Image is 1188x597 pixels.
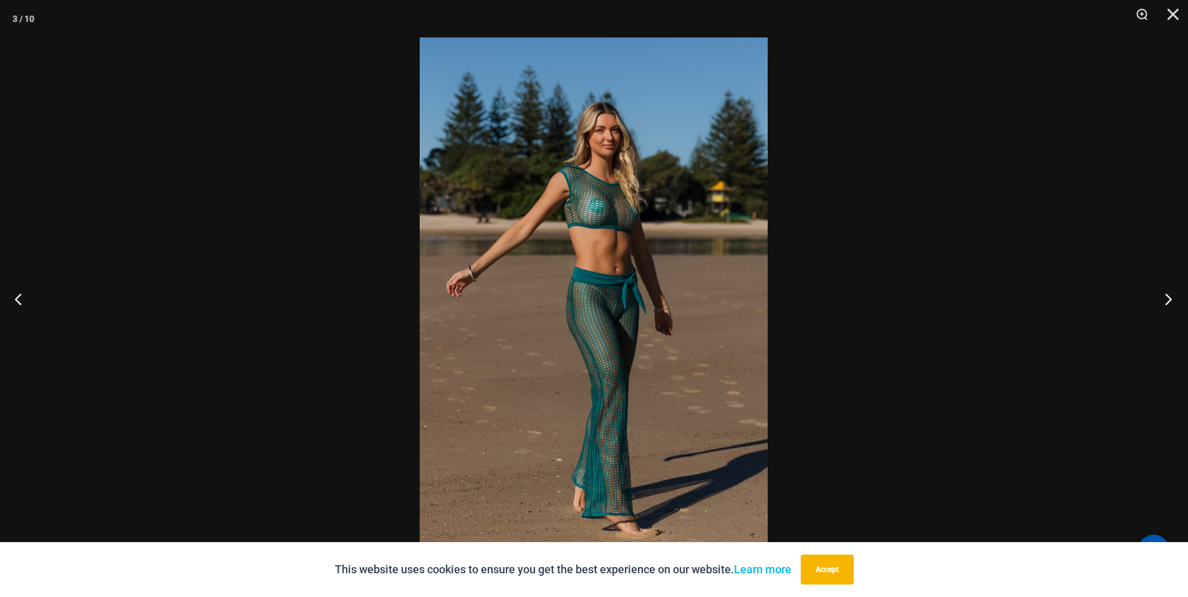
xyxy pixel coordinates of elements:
[734,563,791,576] a: Learn more
[335,560,791,579] p: This website uses cookies to ensure you get the best experience on our website.
[1141,268,1188,330] button: Next
[12,9,34,28] div: 3 / 10
[420,37,768,560] img: Show Stopper Jade 366 Top 5007 pants 06
[801,555,854,585] button: Accept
